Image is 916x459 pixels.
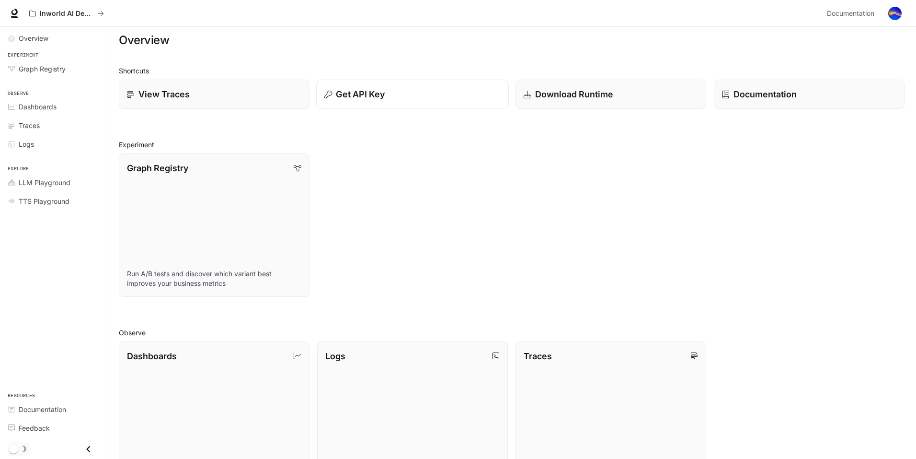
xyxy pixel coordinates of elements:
[19,139,34,149] span: Logs
[19,64,66,74] span: Graph Registry
[127,162,188,175] p: Graph Registry
[19,177,70,188] span: LLM Playground
[515,80,706,109] a: Download Runtime
[4,401,103,418] a: Documentation
[827,8,874,20] span: Documentation
[733,88,797,101] p: Documentation
[19,423,50,433] span: Feedback
[119,153,309,297] a: Graph RegistryRun A/B tests and discover which variant best improves your business metrics
[19,196,69,206] span: TTS Playground
[19,404,66,414] span: Documentation
[19,120,40,130] span: Traces
[823,4,882,23] a: Documentation
[119,80,309,109] a: View Traces
[127,269,301,288] p: Run A/B tests and discover which variant best improves your business metrics
[40,10,93,18] p: Inworld AI Demos
[336,88,385,101] p: Get API Key
[4,174,103,191] a: LLM Playground
[119,328,905,338] h2: Observe
[325,350,345,363] p: Logs
[4,420,103,436] a: Feedback
[138,88,190,101] p: View Traces
[119,66,905,76] h2: Shortcuts
[524,350,552,363] p: Traces
[714,80,905,109] a: Documentation
[4,193,103,210] a: TTS Playground
[4,117,103,134] a: Traces
[119,31,169,50] h1: Overview
[4,136,103,153] a: Logs
[4,30,103,47] a: Overview
[19,102,57,112] span: Dashboards
[78,439,99,459] button: Close drawer
[127,350,177,363] p: Dashboards
[316,80,509,109] button: Get API Key
[119,140,905,150] h2: Experiment
[19,33,48,43] span: Overview
[888,7,902,20] img: User avatar
[4,60,103,77] a: Graph Registry
[4,98,103,115] a: Dashboards
[535,88,613,101] p: Download Runtime
[885,4,905,23] button: User avatar
[25,4,108,23] button: All workspaces
[9,443,18,454] span: Dark mode toggle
